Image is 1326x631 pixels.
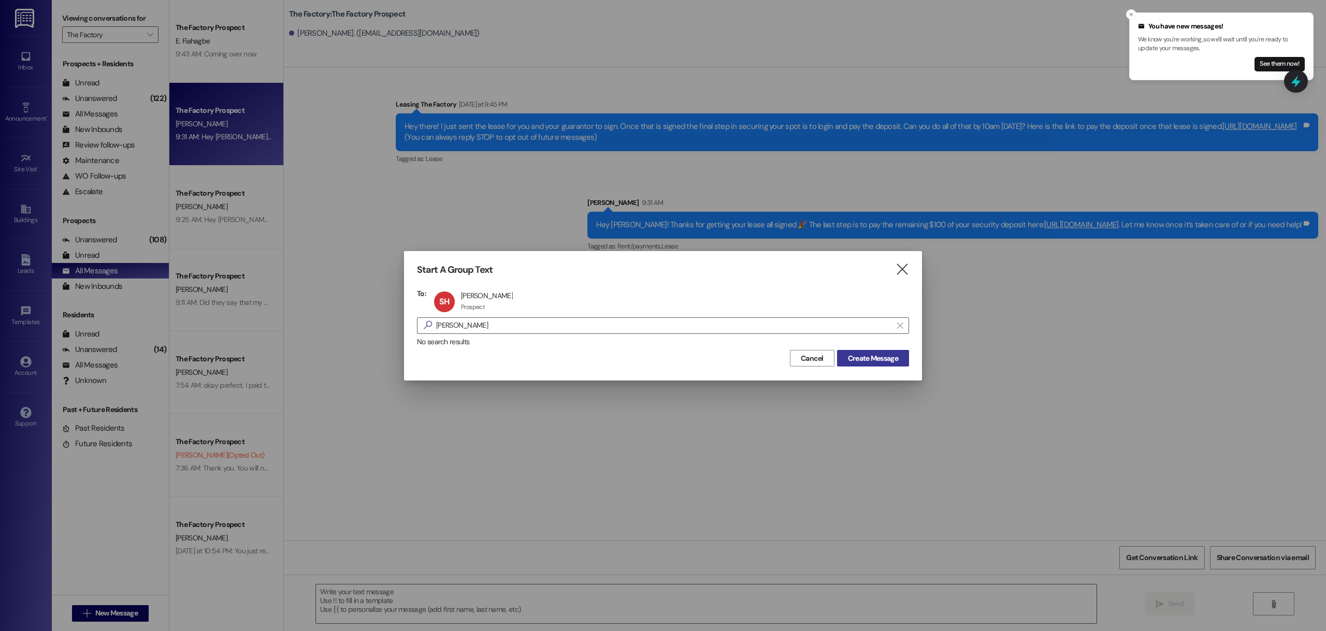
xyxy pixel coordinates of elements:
span: Cancel [801,353,824,364]
button: Cancel [790,350,834,366]
div: You have new messages! [1138,21,1305,32]
span: Create Message [848,353,898,364]
button: Clear text [892,318,909,333]
button: See them now! [1255,57,1305,71]
button: Create Message [837,350,909,366]
i:  [897,321,903,330]
input: Search for any contact or apartment [436,318,892,333]
i:  [895,264,909,275]
button: Close toast [1126,9,1136,20]
h3: To: [417,289,426,298]
h3: Start A Group Text [417,264,493,276]
p: We know you're working, so we'll wait until you're ready to update your messages. [1138,35,1305,53]
div: No search results [417,336,909,347]
div: Prospect [461,303,485,311]
div: [PERSON_NAME] [461,291,513,300]
span: SH [439,296,449,307]
i:  [420,320,436,331]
